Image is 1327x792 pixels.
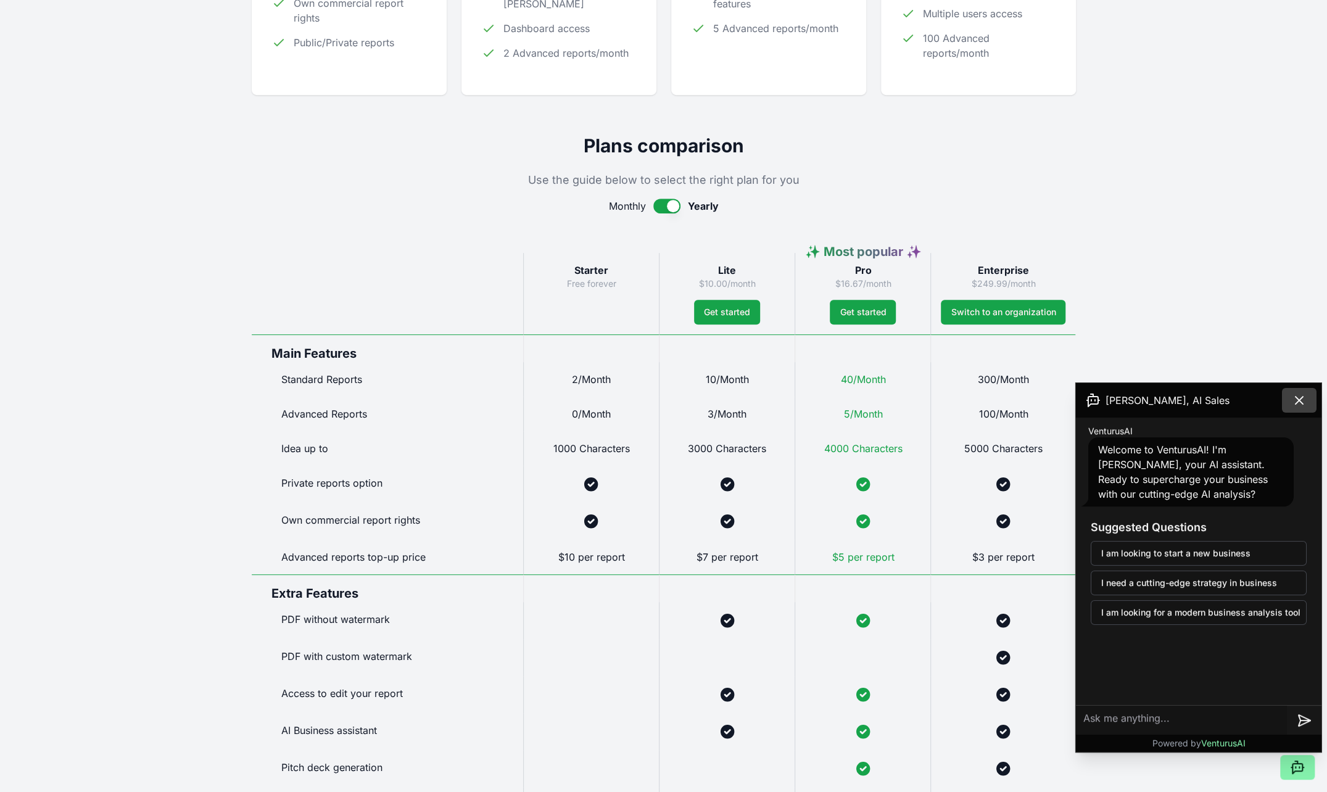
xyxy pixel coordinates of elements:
span: Monthly [609,199,646,213]
h2: Plans comparison [252,134,1076,157]
div: PDF without watermark [252,602,523,639]
div: Private reports option [252,466,523,503]
span: ✨ Most popular ✨ [804,244,921,259]
span: 2 Advanced reports/month [503,46,629,60]
span: 4000 Characters [824,442,902,455]
div: Main Features [252,334,523,362]
span: $7 per report [697,551,758,563]
span: 3000 Characters [688,442,766,455]
span: $5 per report [832,551,894,563]
span: [PERSON_NAME], AI Sales [1106,393,1230,408]
span: Get started [840,306,886,318]
button: Get started [830,300,896,324]
p: $249.99/month [941,278,1065,290]
h3: Pro [805,263,920,278]
h3: Starter [534,263,649,278]
span: 1000 Characters [553,442,629,455]
div: AI Business assistant [252,713,523,750]
div: Access to edit your report [252,676,523,713]
span: Get started [704,306,750,318]
span: Welcome to VenturusAI! I'm [PERSON_NAME], your AI assistant. Ready to supercharge your business w... [1098,443,1268,500]
div: Pitch deck generation [252,750,523,787]
p: Free forever [534,278,649,290]
span: $10 per report [558,551,624,563]
button: I am looking for a modern business analysis tool [1091,600,1307,625]
span: VenturusAI [1201,738,1245,748]
p: $16.67/month [805,278,920,290]
span: 40/Month [840,373,885,386]
span: 0/Month [572,408,611,420]
span: 100 Advanced reports/month [923,31,1056,60]
h3: Lite [669,263,785,278]
span: 3/Month [708,408,746,420]
div: PDF with custom watermark [252,639,523,676]
div: Standard Reports [252,362,523,397]
span: Dashboard access [503,21,590,36]
span: Public/Private reports [294,35,394,50]
a: Switch to an organization [941,300,1065,324]
span: Multiple users access [923,6,1022,21]
div: Advanced reports top-up price [252,540,523,574]
button: I am looking to start a new business [1091,541,1307,566]
span: $3 per report [972,551,1035,563]
span: 2/Month [572,373,611,386]
button: Get started [694,300,760,324]
div: Own commercial report rights [252,503,523,540]
span: 5000 Characters [964,442,1043,455]
h3: Enterprise [941,263,1065,278]
span: 5/Month [843,408,882,420]
span: 300/Month [978,373,1029,386]
div: Extra Features [252,574,523,602]
span: 10/Month [706,373,749,386]
span: VenturusAI [1088,425,1133,437]
p: $10.00/month [669,278,785,290]
h3: Suggested Questions [1091,519,1307,536]
span: 5 Advanced reports/month [713,21,838,36]
p: Powered by [1152,737,1245,749]
div: Idea up to [252,431,523,466]
span: Yearly [688,199,719,213]
button: I need a cutting-edge strategy in business [1091,571,1307,595]
p: Use the guide below to select the right plan for you [252,171,1076,189]
span: 100/Month [978,408,1028,420]
div: Advanced Reports [252,397,523,431]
